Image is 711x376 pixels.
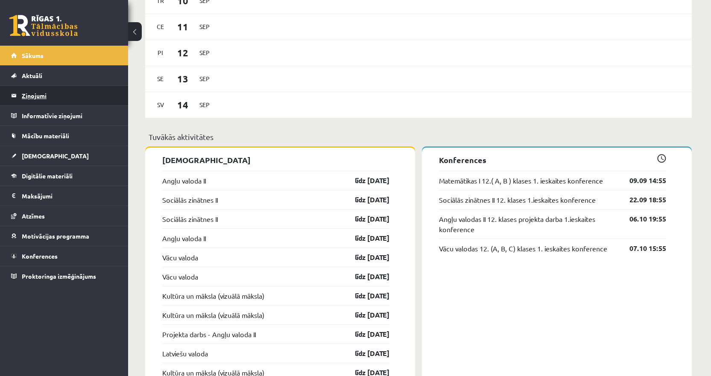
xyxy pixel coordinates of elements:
a: 09.09 14:55 [617,175,666,186]
a: Sociālās zinātnes II [162,195,218,205]
a: Konferences [11,246,117,266]
a: līdz [DATE] [340,271,389,282]
span: 14 [170,98,196,112]
span: Atzīmes [22,212,45,220]
span: Sep [196,20,214,33]
a: Motivācijas programma [11,226,117,246]
a: Mācību materiāli [11,126,117,146]
a: Sociālās zinātnes II [162,214,218,224]
a: līdz [DATE] [340,214,389,224]
p: Konferences [439,154,666,166]
a: Kultūra un māksla (vizuālā māksla) [162,291,264,301]
a: Sākums [11,46,117,65]
span: Se [152,72,170,85]
span: Aktuāli [22,72,42,79]
span: Sv [152,98,170,111]
a: Aktuāli [11,66,117,85]
span: Konferences [22,252,58,260]
span: Motivācijas programma [22,232,89,240]
span: 11 [170,20,196,34]
span: [DEMOGRAPHIC_DATA] [22,152,89,160]
a: Angļu valoda II [162,175,206,186]
a: Rīgas 1. Tālmācības vidusskola [9,15,78,36]
a: [DEMOGRAPHIC_DATA] [11,146,117,166]
a: Informatīvie ziņojumi [11,106,117,125]
span: Mācību materiāli [22,132,69,140]
a: Proktoringa izmēģinājums [11,266,117,286]
span: Proktoringa izmēģinājums [22,272,96,280]
span: 12 [170,46,196,60]
legend: Maksājumi [22,186,117,206]
a: Projekta darbs - Angļu valoda II [162,329,256,339]
span: Digitālie materiāli [22,172,73,180]
a: līdz [DATE] [340,233,389,243]
a: Vācu valodas 12. (A, B, C) klases 1. ieskaites konference [439,243,607,254]
a: 22.09 18:55 [617,195,666,205]
a: 06.10 19:55 [617,214,666,224]
a: Digitālie materiāli [11,166,117,186]
span: Pi [152,46,170,59]
a: Sociālās zinātnes II 12. klases 1.ieskaites konference [439,195,596,205]
a: Atzīmes [11,206,117,226]
a: līdz [DATE] [340,291,389,301]
span: Sākums [22,52,44,59]
a: Angļu valodas II 12. klases projekta darba 1.ieskaites konference [439,214,617,234]
a: Ziņojumi [11,86,117,105]
span: Sep [196,72,214,85]
span: Sep [196,46,214,59]
a: līdz [DATE] [340,195,389,205]
legend: Informatīvie ziņojumi [22,106,117,125]
span: 13 [170,72,196,86]
a: Vācu valoda [162,271,198,282]
a: Vācu valoda [162,252,198,262]
a: Kultūra un māksla (vizuālā māksla) [162,310,264,320]
a: Angļu valoda II [162,233,206,243]
a: līdz [DATE] [340,348,389,359]
a: Matemātikas I 12.( A, B ) klases 1. ieskaites konference [439,175,603,186]
a: līdz [DATE] [340,310,389,320]
p: [DEMOGRAPHIC_DATA] [162,154,389,166]
a: Maksājumi [11,186,117,206]
a: Latviešu valoda [162,348,208,359]
a: līdz [DATE] [340,252,389,262]
legend: Ziņojumi [22,86,117,105]
p: Tuvākās aktivitātes [149,131,688,143]
span: Ce [152,20,170,33]
a: līdz [DATE] [340,329,389,339]
span: Sep [196,98,214,111]
a: 07.10 15:55 [617,243,666,254]
a: līdz [DATE] [340,175,389,186]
